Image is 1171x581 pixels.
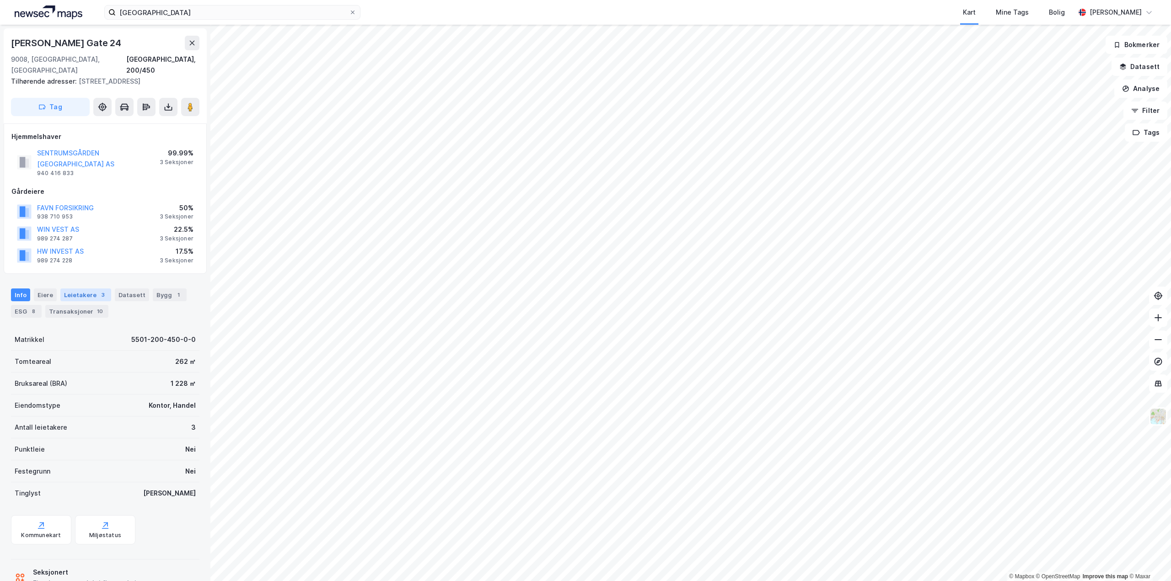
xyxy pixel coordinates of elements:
div: 22.5% [160,224,193,235]
div: 989 274 287 [37,235,73,242]
div: 3 [191,422,196,433]
div: 99.99% [160,148,193,159]
div: 940 416 833 [37,170,74,177]
a: OpenStreetMap [1036,573,1080,580]
div: [STREET_ADDRESS] [11,76,192,87]
div: 8 [29,307,38,316]
div: Festegrunn [15,466,50,477]
div: [PERSON_NAME] [143,488,196,499]
div: Datasett [115,288,149,301]
div: Kart [963,7,976,18]
div: 262 ㎡ [175,356,196,367]
div: [PERSON_NAME] Gate 24 [11,36,123,50]
img: Z [1150,408,1167,425]
div: 3 Seksjoner [160,159,193,166]
div: Eiere [34,288,57,301]
button: Tags [1125,123,1167,142]
div: 3 Seksjoner [160,257,193,264]
div: [GEOGRAPHIC_DATA], 200/450 [126,54,199,76]
div: Seksjonert [33,567,150,578]
div: Kontrollprogram for chat [1125,537,1171,581]
iframe: Chat Widget [1125,537,1171,581]
div: Nei [185,444,196,455]
div: 50% [160,203,193,213]
div: Gårdeiere [11,186,199,197]
div: Bygg [153,288,187,301]
img: logo.a4113a55bc3d86da70a041830d287a7e.svg [15,5,82,19]
div: Tomteareal [15,356,51,367]
span: Tilhørende adresser: [11,77,79,85]
button: Filter [1123,101,1167,120]
div: Transaksjoner [45,305,108,318]
a: Improve this map [1083,573,1128,580]
div: Bolig [1049,7,1065,18]
input: Søk på adresse, matrikkel, gårdeiere, leietakere eller personer [116,5,349,19]
button: Analyse [1114,80,1167,98]
div: Tinglyst [15,488,41,499]
button: Tag [11,98,90,116]
div: Matrikkel [15,334,44,345]
div: 3 Seksjoner [160,235,193,242]
div: Bruksareal (BRA) [15,378,67,389]
div: 9008, [GEOGRAPHIC_DATA], [GEOGRAPHIC_DATA] [11,54,126,76]
div: 17.5% [160,246,193,257]
div: [PERSON_NAME] [1090,7,1142,18]
button: Datasett [1112,58,1167,76]
div: Info [11,288,30,301]
div: Punktleie [15,444,45,455]
div: Kontor, Handel [149,400,196,411]
div: 5501-200-450-0-0 [131,334,196,345]
div: Miljøstatus [89,532,121,539]
div: 10 [95,307,105,316]
a: Mapbox [1009,573,1034,580]
div: 3 Seksjoner [160,213,193,220]
button: Bokmerker [1106,36,1167,54]
div: Kommunekart [21,532,61,539]
div: 938 710 953 [37,213,73,220]
div: Nei [185,466,196,477]
div: 1 228 ㎡ [171,378,196,389]
div: ESG [11,305,42,318]
div: Antall leietakere [15,422,67,433]
div: Hjemmelshaver [11,131,199,142]
div: Eiendomstype [15,400,60,411]
div: 3 [98,290,107,299]
div: Leietakere [60,288,111,301]
div: 989 274 228 [37,257,72,264]
div: 1 [174,290,183,299]
div: Mine Tags [996,7,1029,18]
